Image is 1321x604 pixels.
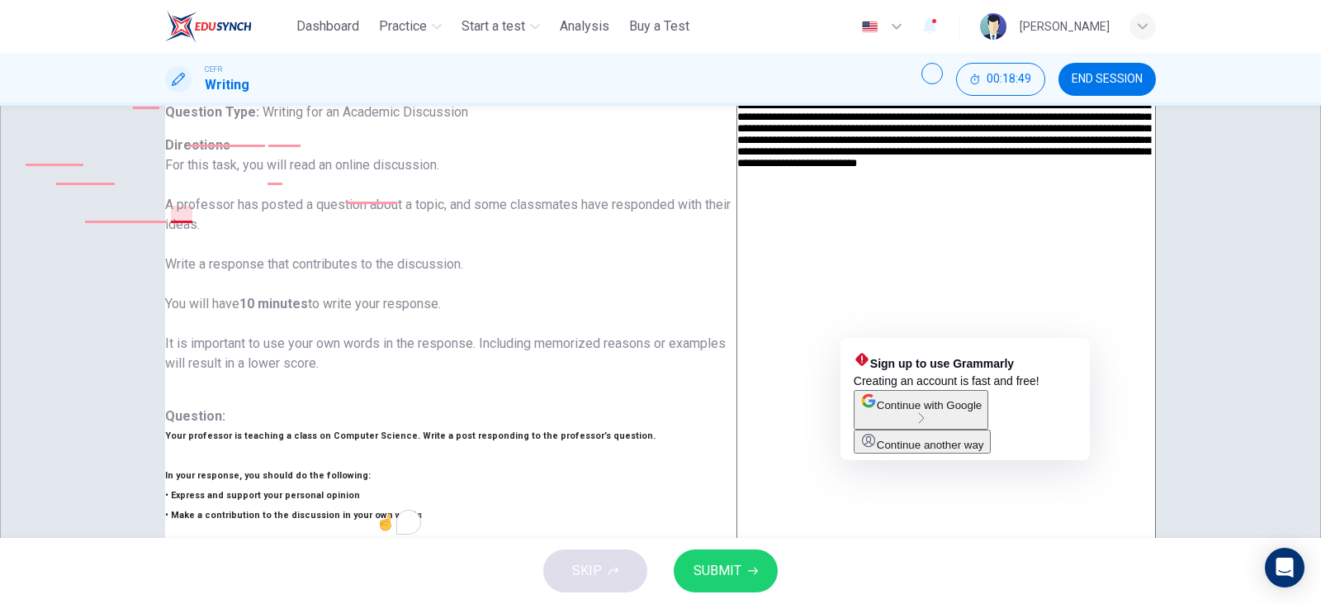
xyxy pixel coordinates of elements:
[921,63,943,96] div: Unmute
[553,12,616,41] button: Analysis
[674,549,778,592] button: SUBMIT
[859,21,880,33] img: en
[165,407,736,426] h6: Question :
[987,73,1031,86] span: 00:18:49
[462,17,525,36] span: Start a test
[1058,63,1156,96] button: END SESSION
[290,12,366,41] button: Dashboard
[165,466,736,526] h6: In your response, you should do the following: • Express and support your personal opinion • Make...
[1072,73,1143,86] span: END SESSION
[629,17,689,36] span: Buy a Test
[239,296,308,312] b: 10 minutes
[296,17,359,36] span: Dashboard
[205,64,222,75] span: CEFR
[165,10,252,43] img: ELTC logo
[694,559,741,583] span: SUBMIT
[623,12,696,41] button: Buy a Test
[165,10,290,43] a: ELTC logo
[165,426,736,446] h6: Your professor is teaching a class on Computer Science. Write a post responding to the professor’...
[205,75,249,95] h1: Writing
[560,17,609,36] span: Analysis
[956,63,1045,96] button: 00:18:49
[736,76,1156,601] textarea: To enrich screen reader interactions, please activate Accessibility in Grammarly extension settings
[379,17,427,36] span: Practice
[455,12,547,41] button: Start a test
[956,63,1045,96] div: Hide
[372,12,448,41] button: Practice
[165,102,736,122] h6: Question Type :
[1020,17,1110,36] div: [PERSON_NAME]
[1265,548,1304,587] div: Open Intercom Messenger
[165,136,736,393] h6: Directions
[980,13,1006,40] img: Profile picture
[165,155,736,373] p: For this task, you will read an online discussion. A professor has posted a question about a topi...
[259,104,468,120] span: Writing for an Academic Discussion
